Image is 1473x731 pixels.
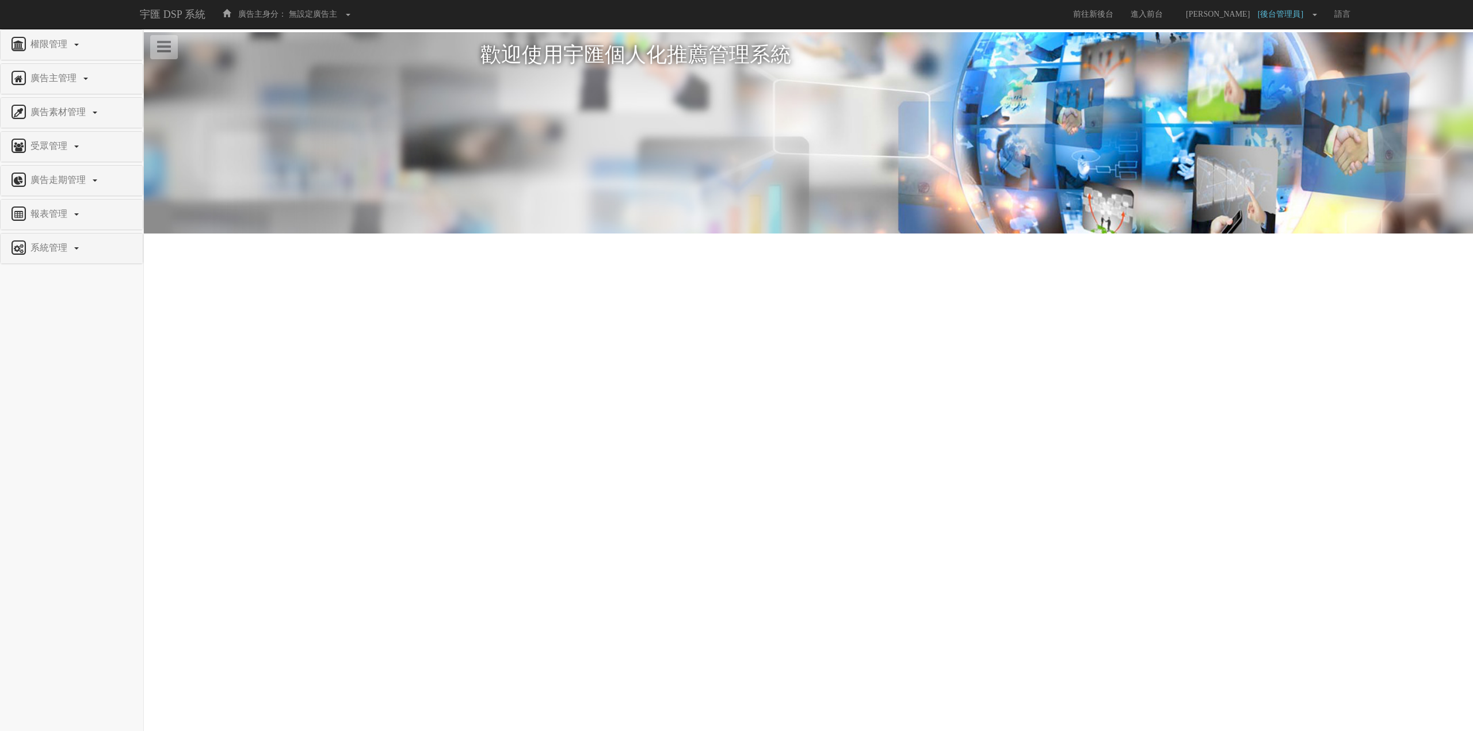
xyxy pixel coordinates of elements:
[9,104,134,122] a: 廣告素材管理
[289,10,337,18] span: 無設定廣告主
[28,107,91,117] span: 廣告素材管理
[28,73,82,83] span: 廣告主管理
[28,39,73,49] span: 權限管理
[28,243,73,252] span: 系統管理
[28,175,91,185] span: 廣告走期管理
[28,209,73,219] span: 報表管理
[9,239,134,258] a: 系統管理
[9,171,134,190] a: 廣告走期管理
[238,10,287,18] span: 廣告主身分：
[9,137,134,156] a: 受眾管理
[9,70,134,88] a: 廣告主管理
[1258,10,1309,18] span: [後台管理員]
[9,205,134,224] a: 報表管理
[1180,10,1256,18] span: [PERSON_NAME]
[480,44,1136,67] h1: 歡迎使用宇匯個人化推薦管理系統
[28,141,73,151] span: 受眾管理
[9,36,134,54] a: 權限管理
